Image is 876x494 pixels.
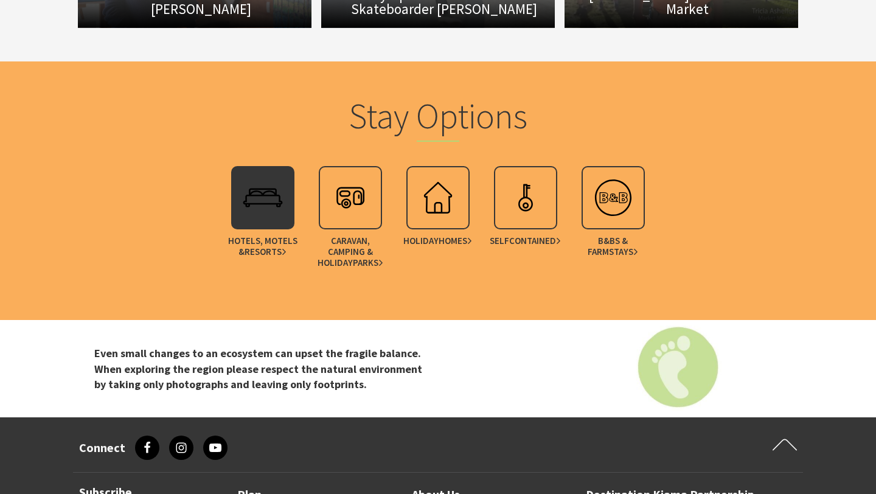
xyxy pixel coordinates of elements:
h2: Stay Options [200,95,676,142]
h3: Connect [79,440,125,455]
span: Parks [353,257,383,268]
a: Hotels, Motels &Resorts [219,166,307,274]
span: Farmstays [588,246,638,257]
span: Holiday [403,235,472,246]
span: Resorts [245,246,287,257]
img: holhouse.svg [414,173,462,222]
span: Self [490,235,561,246]
span: Hotels, Motels & [224,235,301,257]
a: SelfContained [482,166,569,274]
strong: Even small changes to an ecosystem can upset the fragile balance. When exploring the region pleas... [94,347,422,391]
img: bedbreakfa.svg [589,173,638,222]
a: Caravan, Camping & HolidayParks [307,166,394,274]
a: B&Bs &Farmstays [569,166,657,274]
img: accombook.svg [238,173,287,222]
img: apartment.svg [501,173,550,222]
span: Caravan, Camping & Holiday [312,235,388,268]
a: HolidayHomes [394,166,482,274]
span: Contained [509,235,561,246]
img: vancamp.svg [326,173,375,222]
span: Homes [439,235,472,246]
span: B&Bs & [575,235,651,257]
